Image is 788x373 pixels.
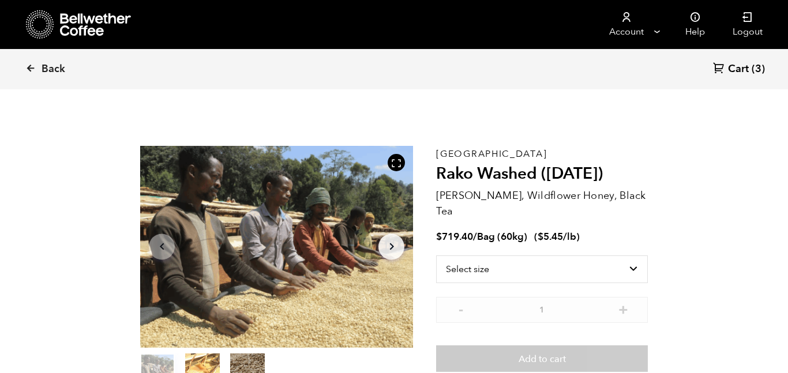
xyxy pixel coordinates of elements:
[616,303,631,314] button: +
[436,345,648,372] button: Add to cart
[42,62,65,76] span: Back
[534,230,580,243] span: ( )
[436,230,442,243] span: $
[436,164,648,184] h2: Rako Washed ([DATE])
[436,188,648,219] p: [PERSON_NAME], Wildflower Honey, Black Tea
[728,62,749,76] span: Cart
[436,230,473,243] bdi: 719.40
[473,230,477,243] span: /
[538,230,563,243] bdi: 5.45
[563,230,576,243] span: /lb
[752,62,765,76] span: (3)
[477,230,527,243] span: Bag (60kg)
[538,230,543,243] span: $
[713,62,765,77] a: Cart (3)
[453,303,468,314] button: -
